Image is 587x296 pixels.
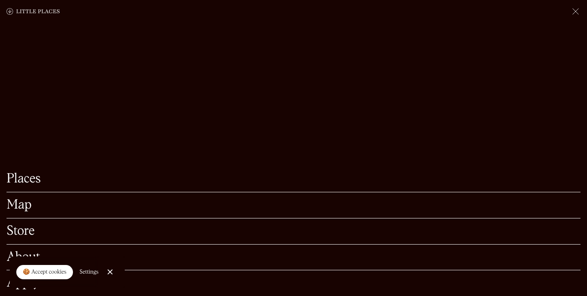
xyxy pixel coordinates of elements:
div: 🍪 Accept cookies [23,268,66,276]
a: Map [7,199,580,211]
div: Settings [79,269,99,275]
a: Places [7,173,580,185]
a: 🍪 Accept cookies [16,265,73,280]
a: Settings [79,263,99,281]
a: Store [7,225,580,238]
a: About [7,251,580,264]
a: Apply [7,277,580,289]
a: Close Cookie Popup [102,264,118,280]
